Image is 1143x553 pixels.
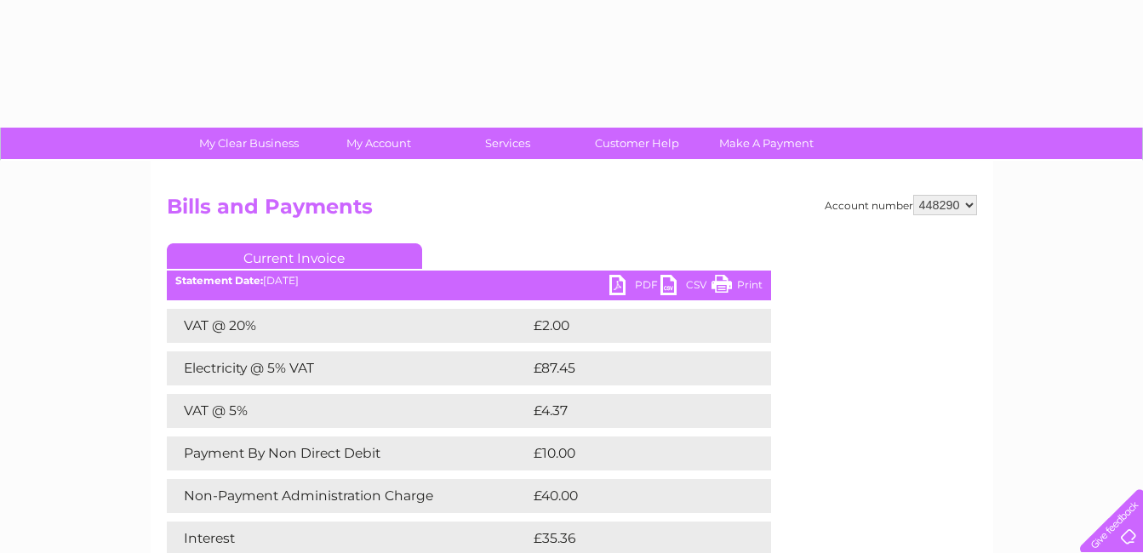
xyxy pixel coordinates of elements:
div: [DATE] [167,275,771,287]
div: Account number [825,195,977,215]
td: £2.00 [529,309,732,343]
td: £40.00 [529,479,738,513]
a: Print [712,275,763,299]
b: Statement Date: [175,274,263,287]
td: Non-Payment Administration Charge [167,479,529,513]
td: VAT @ 20% [167,309,529,343]
a: My Account [308,128,449,159]
td: £10.00 [529,436,736,470]
td: Payment By Non Direct Debit [167,436,529,470]
td: £4.37 [529,394,731,428]
a: Make A Payment [696,128,837,159]
a: Current Invoice [167,243,422,269]
a: PDF [609,275,660,299]
a: CSV [660,275,712,299]
td: £87.45 [529,351,736,385]
td: VAT @ 5% [167,394,529,428]
h2: Bills and Payments [167,195,977,227]
a: Services [437,128,578,159]
a: Customer Help [567,128,707,159]
a: My Clear Business [179,128,319,159]
td: Electricity @ 5% VAT [167,351,529,385]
